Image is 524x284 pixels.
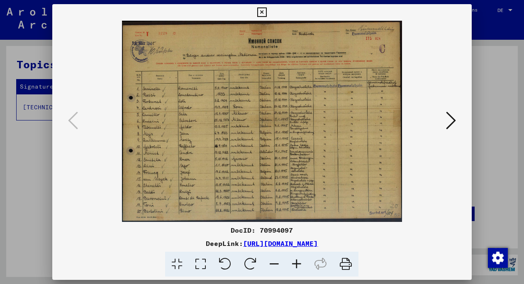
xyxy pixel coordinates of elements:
div: DocID: 70994097 [52,225,471,235]
img: Zustimmung ändern [488,248,508,268]
img: 001.jpg [80,21,443,222]
a: [URL][DOMAIN_NAME] [243,239,318,248]
div: DeepLink: [52,238,471,248]
div: Zustimmung ändern [487,248,507,267]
